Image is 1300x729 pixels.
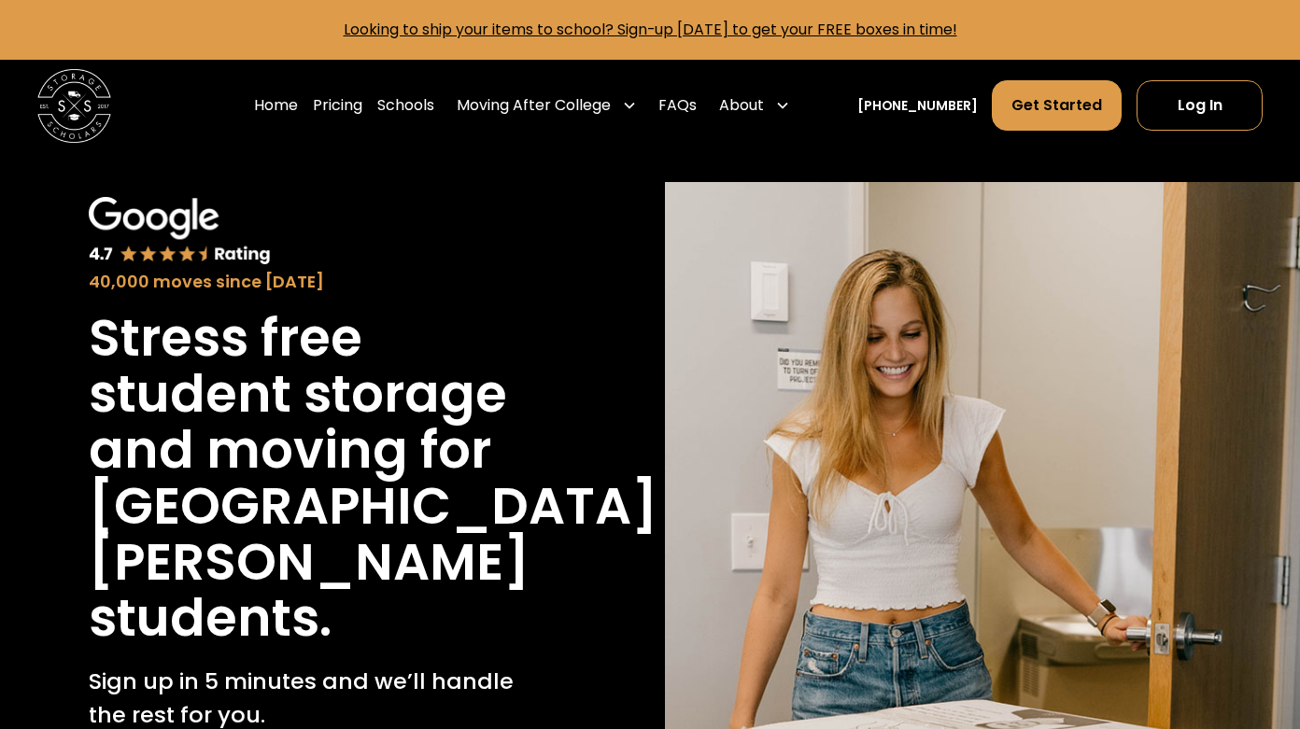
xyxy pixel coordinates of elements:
h1: Stress free student storage and moving for [89,310,546,478]
h1: [GEOGRAPHIC_DATA][PERSON_NAME] [89,478,657,590]
a: Log In [1137,80,1263,131]
div: Moving After College [457,94,611,117]
div: About [719,94,764,117]
a: Schools [377,79,434,132]
a: Pricing [313,79,362,132]
div: 40,000 moves since [DATE] [89,270,546,295]
img: Storage Scholars main logo [37,69,112,144]
a: FAQs [658,79,697,132]
a: [PHONE_NUMBER] [857,96,978,116]
img: Google 4.7 star rating [89,197,271,267]
a: Get Started [992,80,1122,131]
h1: students. [89,590,332,646]
a: Home [254,79,298,132]
a: Looking to ship your items to school? Sign-up [DATE] to get your FREE boxes in time! [344,19,957,40]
